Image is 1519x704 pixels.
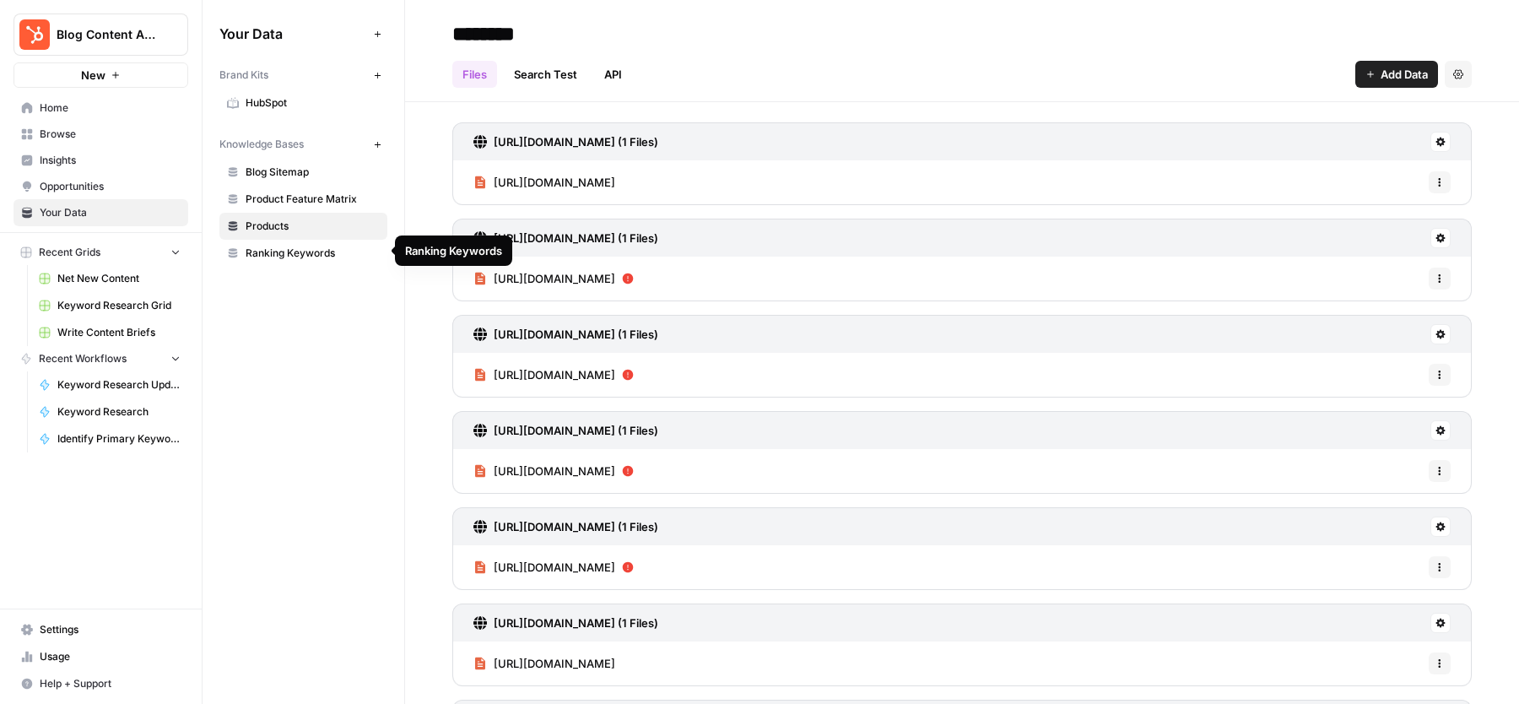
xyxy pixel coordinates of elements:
[39,245,100,260] span: Recent Grids
[39,351,127,366] span: Recent Workflows
[14,346,188,371] button: Recent Workflows
[40,179,181,194] span: Opportunities
[14,616,188,643] a: Settings
[57,377,181,393] span: Keyword Research Update
[31,371,188,398] a: Keyword Research Update
[219,159,387,186] a: Blog Sitemap
[40,649,181,664] span: Usage
[494,559,615,576] span: [URL][DOMAIN_NAME]
[246,192,380,207] span: Product Feature Matrix
[14,670,188,697] button: Help + Support
[473,123,658,160] a: [URL][DOMAIN_NAME] (1 Files)
[57,431,181,447] span: Identify Primary Keyword from Page
[473,545,634,589] a: [URL][DOMAIN_NAME]
[19,19,50,50] img: Blog Content Action Plan Logo
[219,213,387,240] a: Products
[57,298,181,313] span: Keyword Research Grid
[494,366,615,383] span: [URL][DOMAIN_NAME]
[14,121,188,148] a: Browse
[14,62,188,88] button: New
[57,325,181,340] span: Write Content Briefs
[494,174,615,191] span: [URL][DOMAIN_NAME]
[219,89,387,116] a: HubSpot
[494,655,615,672] span: [URL][DOMAIN_NAME]
[31,425,188,452] a: Identify Primary Keyword from Page
[40,622,181,637] span: Settings
[473,353,634,397] a: [URL][DOMAIN_NAME]
[219,68,268,83] span: Brand Kits
[40,153,181,168] span: Insights
[473,316,658,353] a: [URL][DOMAIN_NAME] (1 Files)
[31,398,188,425] a: Keyword Research
[40,205,181,220] span: Your Data
[494,463,615,479] span: [URL][DOMAIN_NAME]
[40,676,181,691] span: Help + Support
[594,61,632,88] a: API
[246,246,380,261] span: Ranking Keywords
[494,230,658,246] h3: [URL][DOMAIN_NAME] (1 Files)
[14,14,188,56] button: Workspace: Blog Content Action Plan
[14,240,188,265] button: Recent Grids
[494,270,615,287] span: [URL][DOMAIN_NAME]
[494,133,658,150] h3: [URL][DOMAIN_NAME] (1 Files)
[1381,66,1428,83] span: Add Data
[219,24,367,44] span: Your Data
[219,137,304,152] span: Knowledge Bases
[473,642,615,685] a: [URL][DOMAIN_NAME]
[473,257,634,301] a: [URL][DOMAIN_NAME]
[57,271,181,286] span: Net New Content
[31,292,188,319] a: Keyword Research Grid
[57,404,181,420] span: Keyword Research
[452,61,497,88] a: Files
[494,615,658,631] h3: [URL][DOMAIN_NAME] (1 Files)
[473,604,658,642] a: [URL][DOMAIN_NAME] (1 Files)
[494,326,658,343] h3: [URL][DOMAIN_NAME] (1 Files)
[40,100,181,116] span: Home
[473,508,658,545] a: [URL][DOMAIN_NAME] (1 Files)
[14,95,188,122] a: Home
[40,127,181,142] span: Browse
[14,643,188,670] a: Usage
[473,449,634,493] a: [URL][DOMAIN_NAME]
[219,186,387,213] a: Product Feature Matrix
[14,147,188,174] a: Insights
[473,412,658,449] a: [URL][DOMAIN_NAME] (1 Files)
[14,199,188,226] a: Your Data
[57,26,159,43] span: Blog Content Action Plan
[473,160,615,204] a: [URL][DOMAIN_NAME]
[246,95,380,111] span: HubSpot
[494,518,658,535] h3: [URL][DOMAIN_NAME] (1 Files)
[81,67,105,84] span: New
[31,265,188,292] a: Net New Content
[31,319,188,346] a: Write Content Briefs
[504,61,587,88] a: Search Test
[1355,61,1438,88] button: Add Data
[219,240,387,267] a: Ranking Keywords
[494,422,658,439] h3: [URL][DOMAIN_NAME] (1 Files)
[246,219,380,234] span: Products
[405,242,502,259] div: Ranking Keywords
[14,173,188,200] a: Opportunities
[246,165,380,180] span: Blog Sitemap
[473,219,658,257] a: [URL][DOMAIN_NAME] (1 Files)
